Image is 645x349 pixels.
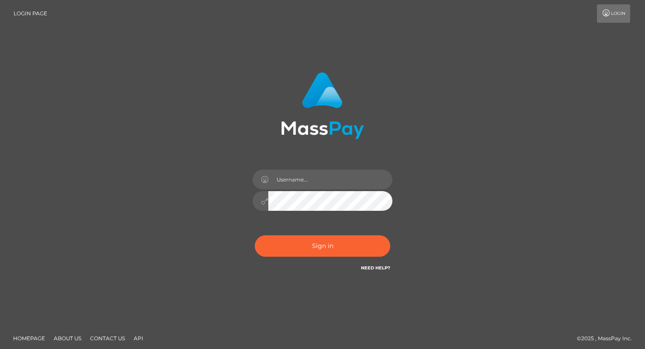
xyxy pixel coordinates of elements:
a: API [130,332,147,345]
a: Login [597,4,630,23]
a: Contact Us [87,332,128,345]
img: MassPay Login [281,72,364,139]
div: © 2025 , MassPay Inc. [577,334,638,343]
a: About Us [50,332,85,345]
a: Login Page [14,4,47,23]
a: Need Help? [361,265,390,271]
a: Homepage [10,332,49,345]
input: Username... [268,170,392,189]
button: Sign in [255,235,390,257]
